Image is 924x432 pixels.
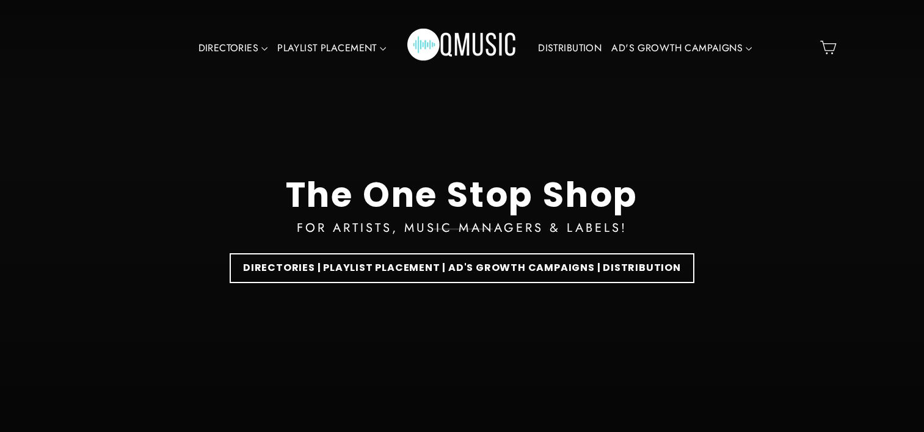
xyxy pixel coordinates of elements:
a: DISTRIBUTION [533,34,606,62]
img: Q Music Promotions [407,20,517,75]
a: AD'S GROWTH CAMPAIGNS [606,34,757,62]
a: DIRECTORIES [194,34,273,62]
div: Primary [155,12,769,84]
a: DIRECTORIES | PLAYLIST PLACEMENT | AD'S GROWTH CAMPAIGNS | DISTRIBUTION [230,253,694,283]
a: PLAYLIST PLACEMENT [272,34,391,62]
div: The One Stop Shop [286,175,639,215]
div: FOR ARTISTS, MUSIC MANAGERS & LABELS! [297,218,627,238]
